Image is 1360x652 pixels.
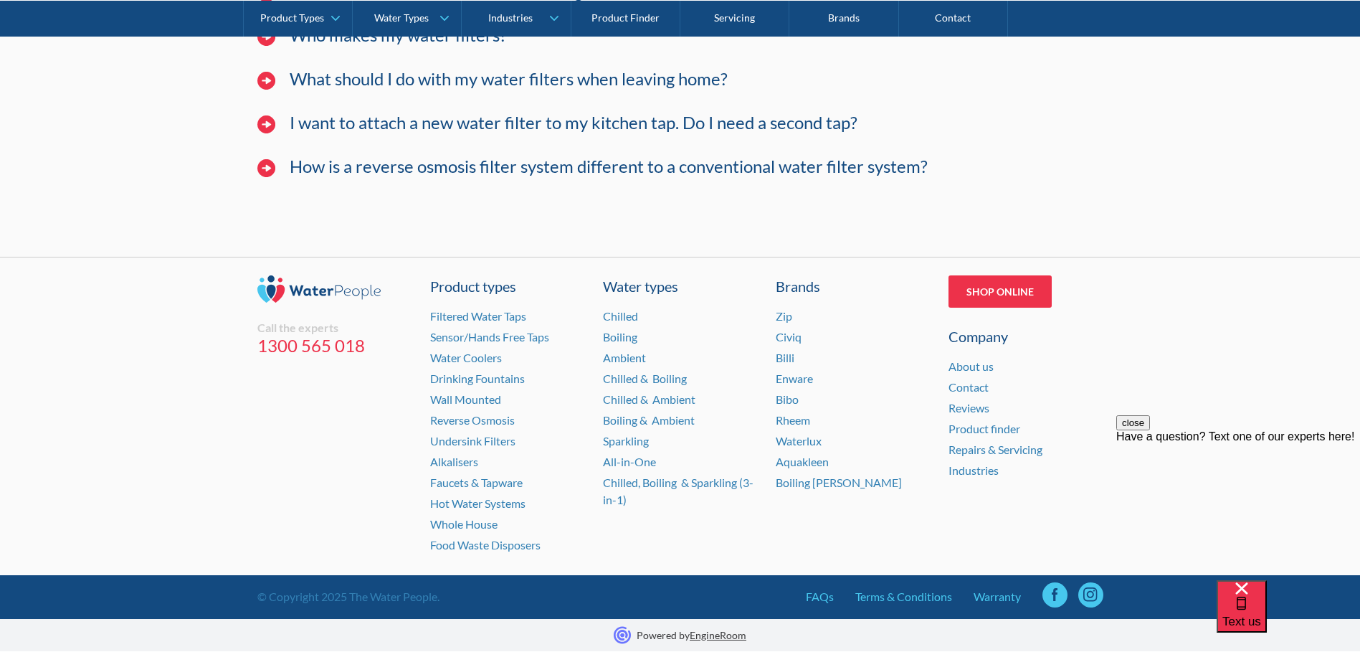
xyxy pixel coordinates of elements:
a: Whole House [430,517,498,531]
a: Billi [776,351,794,364]
a: Contact [948,380,989,394]
a: Bibo [776,392,799,406]
a: Enware [776,372,813,385]
div: Water Types [374,11,429,24]
a: All-in-One [603,455,656,468]
a: FAQs [806,588,834,605]
a: Waterlux [776,434,822,448]
iframe: podium webchat widget bubble [1217,580,1360,652]
a: Undersink Filters [430,434,515,448]
p: Powered by [637,628,746,643]
h4: How is a reverse osmosis filter system different to a conventional water filter system? [290,156,928,177]
a: Boiling [603,330,637,344]
a: Water Coolers [430,351,502,364]
a: Alkalisers [430,455,478,468]
div: Company [948,326,1103,347]
a: Industries [948,463,999,477]
div: Product Types [260,11,324,24]
h4: I want to attach a new water filter to my kitchen tap. Do I need a second tap? [290,113,857,133]
a: Civiq [776,330,802,344]
div: Call the experts [257,321,412,335]
a: About us [948,359,994,373]
a: Chilled, Boiling & Sparkling (3-in-1) [603,476,753,506]
a: Boiling & Ambient [603,413,695,427]
a: Drinking Fountains [430,372,525,385]
a: Chilled [603,309,638,323]
a: Terms & Conditions [855,588,952,605]
a: Sparkling [603,434,649,448]
a: Wall Mounted [430,392,501,406]
a: Water types [603,275,758,297]
a: Repairs & Servicing [948,443,1042,456]
a: Warranty [974,588,1021,605]
a: Chilled & Boiling [603,372,687,385]
a: Boiling [PERSON_NAME] [776,476,902,489]
a: Product finder [948,422,1020,435]
a: Reviews [948,401,989,415]
div: © Copyright 2025 The Water People. [257,588,439,605]
a: Faucets & Tapware [430,476,523,489]
a: Rheem [776,413,810,427]
div: Brands [776,275,931,297]
a: 1300 565 018 [257,335,412,356]
a: Aquakleen [776,455,829,468]
iframe: podium webchat widget prompt [1116,415,1360,587]
a: Hot Water Systems [430,496,526,510]
a: Chilled & Ambient [603,392,695,406]
a: Ambient [603,351,646,364]
a: Shop Online [948,275,1052,308]
h4: What should I do with my water filters when leaving home? [290,69,728,90]
a: Filtered Water Taps [430,309,526,323]
a: Sensor/Hands Free Taps [430,330,549,344]
a: Product types [430,275,585,297]
div: Industries [488,11,533,24]
a: EngineRoom [690,629,746,641]
a: Reverse Osmosis [430,413,515,427]
a: Zip [776,309,792,323]
a: Food Waste Disposers [430,538,541,552]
